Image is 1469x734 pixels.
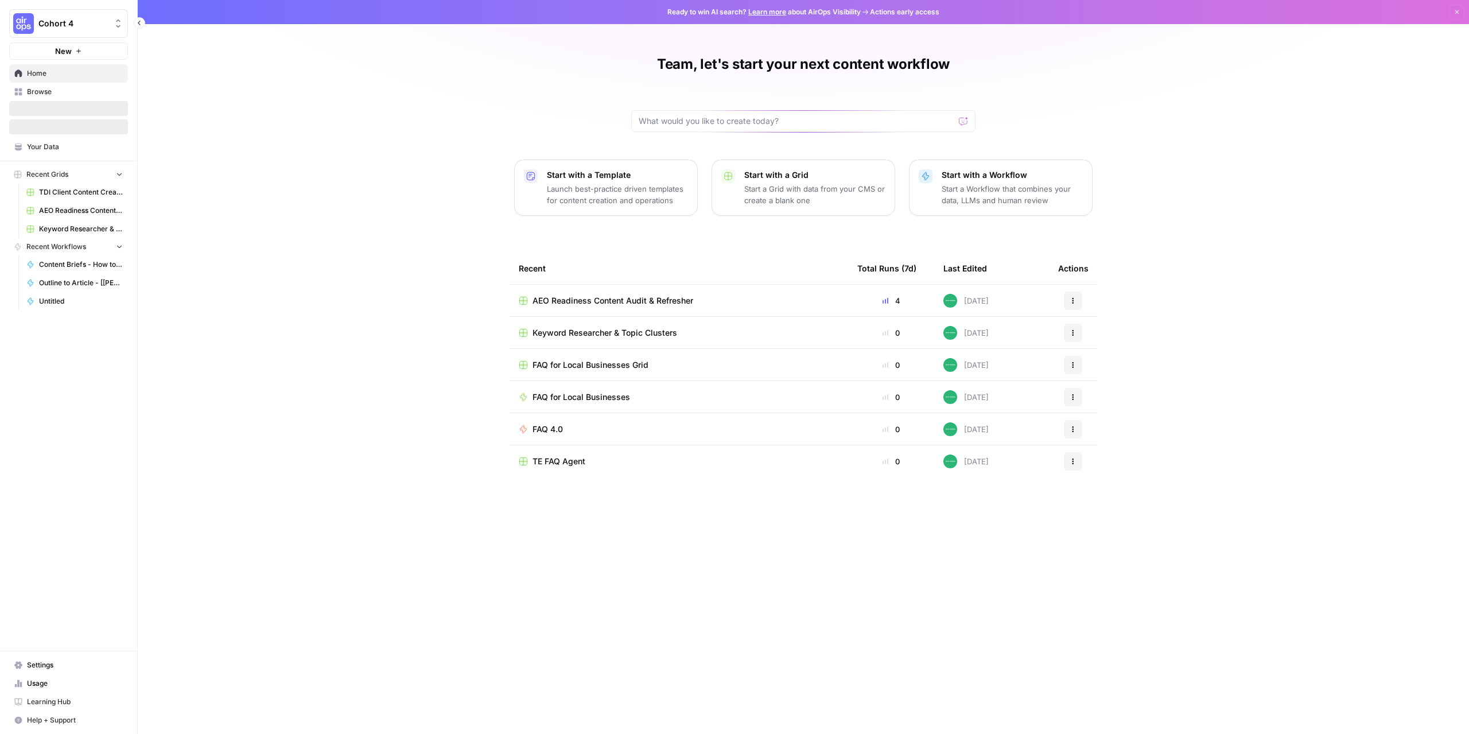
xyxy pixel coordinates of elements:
[21,183,128,201] a: TDI Client Content Creation
[942,183,1083,206] p: Start a Workflow that combines your data, LLMs and human review
[744,169,885,181] p: Start with a Grid
[9,711,128,729] button: Help + Support
[13,13,34,34] img: Cohort 4 Logo
[943,326,957,340] img: wwg0kvabo36enf59sssm51gfoc5r
[519,391,839,403] a: FAQ for Local Businesses
[1058,253,1089,284] div: Actions
[519,327,839,339] a: Keyword Researcher & Topic Clusters
[27,697,123,707] span: Learning Hub
[943,390,957,404] img: wwg0kvabo36enf59sssm51gfoc5r
[909,160,1093,216] button: Start with a WorkflowStart a Workflow that combines your data, LLMs and human review
[9,674,128,693] a: Usage
[9,656,128,674] a: Settings
[533,295,693,306] span: AEO Readiness Content Audit & Refresher
[748,7,786,16] a: Learn more
[519,295,839,306] a: AEO Readiness Content Audit & Refresher
[857,295,925,306] div: 4
[27,678,123,689] span: Usage
[27,142,123,152] span: Your Data
[27,87,123,97] span: Browse
[21,220,128,238] a: Keyword Researcher & Topic Clusters
[943,455,957,468] img: wwg0kvabo36enf59sssm51gfoc5r
[39,224,123,234] span: Keyword Researcher & Topic Clusters
[667,7,861,17] span: Ready to win AI search? about AirOps Visibility
[9,166,128,183] button: Recent Grids
[533,327,677,339] span: Keyword Researcher & Topic Clusters
[21,274,128,292] a: Outline to Article - [[PERSON_NAME]'s Version]
[21,201,128,220] a: AEO Readiness Content Audit & Refresher
[857,391,925,403] div: 0
[943,294,989,308] div: [DATE]
[942,169,1083,181] p: Start with a Workflow
[27,715,123,725] span: Help + Support
[547,183,688,206] p: Launch best-practice driven templates for content creation and operations
[870,7,939,17] span: Actions early access
[943,422,989,436] div: [DATE]
[519,456,839,467] a: TE FAQ Agent
[943,422,957,436] img: wwg0kvabo36enf59sssm51gfoc5r
[39,296,123,306] span: Untitled
[21,255,128,274] a: Content Briefs - How to Teach a Child to read
[9,83,128,101] a: Browse
[9,693,128,711] a: Learning Hub
[943,390,989,404] div: [DATE]
[9,238,128,255] button: Recent Workflows
[9,42,128,60] button: New
[857,359,925,371] div: 0
[943,294,957,308] img: wwg0kvabo36enf59sssm51gfoc5r
[26,169,68,180] span: Recent Grids
[27,660,123,670] span: Settings
[533,359,648,371] span: FAQ for Local Businesses Grid
[9,9,128,38] button: Workspace: Cohort 4
[943,358,989,372] div: [DATE]
[744,183,885,206] p: Start a Grid with data from your CMS or create a blank one
[39,187,123,197] span: TDI Client Content Creation
[9,138,128,156] a: Your Data
[39,205,123,216] span: AEO Readiness Content Audit & Refresher
[943,358,957,372] img: wwg0kvabo36enf59sssm51gfoc5r
[38,18,108,29] span: Cohort 4
[519,253,839,284] div: Recent
[514,160,698,216] button: Start with a TemplateLaunch best-practice driven templates for content creation and operations
[657,55,950,73] h1: Team, let's start your next content workflow
[9,64,128,83] a: Home
[857,253,916,284] div: Total Runs (7d)
[857,456,925,467] div: 0
[533,424,563,435] span: FAQ 4.0
[712,160,895,216] button: Start with a GridStart a Grid with data from your CMS or create a blank one
[21,292,128,310] a: Untitled
[943,253,987,284] div: Last Edited
[943,455,989,468] div: [DATE]
[547,169,688,181] p: Start with a Template
[39,278,123,288] span: Outline to Article - [[PERSON_NAME]'s Version]
[533,456,585,467] span: TE FAQ Agent
[857,327,925,339] div: 0
[39,259,123,270] span: Content Briefs - How to Teach a Child to read
[639,115,954,127] input: What would you like to create today?
[26,242,86,252] span: Recent Workflows
[27,68,123,79] span: Home
[533,391,630,403] span: FAQ for Local Businesses
[519,424,839,435] a: FAQ 4.0
[519,359,839,371] a: FAQ for Local Businesses Grid
[55,45,72,57] span: New
[857,424,925,435] div: 0
[943,326,989,340] div: [DATE]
